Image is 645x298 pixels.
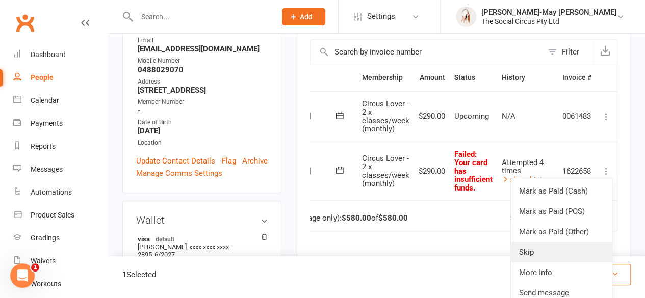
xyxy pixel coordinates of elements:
a: People [13,66,108,89]
button: Add [282,8,325,25]
span: 6/2027 [154,251,175,258]
a: Payments [13,112,108,135]
a: Dashboard [13,43,108,66]
a: Reports [13,135,108,158]
div: Filter [562,46,579,58]
div: Reports [31,142,56,150]
span: Failed [454,150,492,193]
td: $290.00 [414,142,449,201]
a: Product Sales [13,204,108,227]
td: 1622658 [557,142,596,201]
div: [DATE] [290,107,337,123]
a: Mark as Paid (POS) [511,201,612,222]
a: Mark as Paid (Cash) [511,181,612,201]
td: $290.00 [414,91,449,142]
a: Manage Comms Settings [136,167,222,179]
th: Amount [414,65,449,91]
div: Address [138,77,268,87]
a: Messages [13,158,108,181]
span: Settings [367,5,395,28]
strong: [EMAIL_ADDRESS][DOMAIN_NAME] [138,44,268,53]
div: Workouts [31,280,61,288]
a: Automations [13,181,108,204]
td: 0061483 [557,91,596,142]
span: Add [300,13,313,21]
div: Showing of payments [509,214,600,223]
span: Attempted 4 times [501,158,543,176]
div: 1 [122,268,156,281]
div: People [31,73,54,82]
span: Circus Lover - 2 x classes/week (monthly) [362,154,409,188]
div: The Social Circus Pty Ltd [481,17,616,26]
strong: $580.00 [341,213,371,223]
div: Messages [31,165,63,173]
a: Archive [242,155,268,167]
div: Total (this page only): of [267,214,407,223]
th: Membership [357,65,414,91]
span: default [152,235,177,243]
div: Payments [31,119,63,127]
span: : Your card has insufficient funds. [454,150,492,193]
div: Product Sales [31,211,74,219]
h3: Wallet [136,214,268,226]
iframe: Intercom live chat [10,263,35,288]
strong: $580.00 [378,213,407,223]
th: Due [286,65,357,91]
a: Skip [511,242,612,262]
strong: [STREET_ADDRESS] [138,86,268,95]
th: Invoice # [557,65,596,91]
span: N/A [501,112,515,121]
strong: [DATE] [138,126,268,136]
strong: visa [138,235,263,243]
th: Status [449,65,497,91]
a: More Info [511,262,612,283]
input: Search by invoice number [311,40,543,64]
div: [DATE] [290,162,337,178]
span: Upcoming [454,112,488,121]
span: Selected [126,270,156,279]
strong: 0488029070 [138,65,268,74]
span: Circus Lover - 2 x classes/week (monthly) [362,99,409,134]
div: Gradings [31,234,60,242]
span: 1 [31,263,39,272]
a: show history [501,175,553,184]
span: xxxx xxxx xxxx 2895 [138,243,229,258]
div: Automations [31,188,72,196]
th: History [497,65,557,91]
div: Date of Birth [138,118,268,127]
a: Workouts [13,273,108,295]
a: Mark as Paid (Other) [511,222,612,242]
button: Filter [543,40,593,64]
strong: - [138,106,268,115]
a: Flag [222,155,236,167]
div: Mobile Number [138,56,268,66]
a: Update Contact Details [136,155,215,167]
div: Waivers [31,257,56,265]
input: Search... [134,10,269,24]
div: Email [138,36,268,45]
div: [PERSON_NAME]-May [PERSON_NAME] [481,8,616,17]
a: Waivers [13,250,108,273]
li: [PERSON_NAME] [136,233,268,260]
div: Calendar [31,96,59,104]
div: Location [138,138,268,148]
a: Clubworx [12,10,38,36]
a: Calendar [13,89,108,112]
div: Member Number [138,97,268,107]
a: Gradings [13,227,108,250]
img: thumb_image1735801805.png [456,7,476,27]
div: Dashboard [31,50,66,59]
